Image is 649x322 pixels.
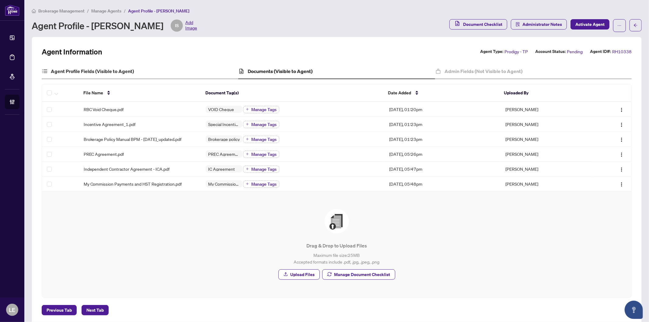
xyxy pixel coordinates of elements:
[449,19,507,30] button: Document Checklist
[570,19,609,30] button: Activate Agent
[84,151,124,157] span: PREC Agreement.pdf
[32,9,36,13] span: home
[633,23,638,27] span: arrow-left
[501,162,592,177] td: [PERSON_NAME]
[612,48,632,55] span: RH10338
[84,166,170,172] span: Independent Contractor Agreement - ICA.pdf
[384,132,501,147] td: [DATE], 01:23pm
[501,102,592,117] td: [PERSON_NAME]
[246,152,249,156] span: plus
[617,104,626,114] button: Logo
[617,134,626,144] button: Logo
[291,270,315,279] span: Upload Files
[619,122,624,127] img: Logo
[383,84,499,102] th: Date Added
[617,164,626,174] button: Logo
[38,8,85,14] span: Brokerage Management
[617,23,622,28] span: ellipsis
[251,152,277,156] span: Manage Tags
[246,167,249,170] span: plus
[206,122,242,126] span: Special Incentives agreement
[84,106,124,113] span: RBC Void Cheque.pdf
[87,7,89,14] li: /
[278,269,320,280] button: Upload Files
[384,102,501,117] td: [DATE], 01:20pm
[619,182,624,187] img: Logo
[619,152,624,157] img: Logo
[206,167,237,171] span: IC Agreement
[445,68,522,75] h4: Admin Fields (Not Visible to Agent)
[625,301,643,319] button: Open asap
[251,107,277,112] span: Manage Tags
[86,305,104,315] span: Next Tab
[501,117,592,132] td: [PERSON_NAME]
[206,137,242,141] span: Brokerage policy
[248,68,313,75] h4: Documents (Visible to Agent)
[185,19,197,32] span: Add Image
[334,270,390,279] span: Manage Document Checklist
[84,180,182,187] span: My Commission Payments and HST Registration.pdf
[251,167,277,171] span: Manage Tags
[463,19,502,29] span: Document Checklist
[243,106,279,113] button: Manage Tags
[243,180,279,188] button: Manage Tags
[84,121,136,128] span: Incentive Agreement_1.pdf
[384,177,501,191] td: [DATE], 05:48pm
[246,182,249,185] span: plus
[246,123,249,126] span: plus
[619,167,624,172] img: Logo
[79,84,201,102] th: File Name
[243,121,279,128] button: Manage Tags
[82,305,109,315] button: Next Tab
[54,242,619,249] p: Drag & Drop to Upload Files
[9,306,16,314] span: LE
[243,136,279,143] button: Manage Tags
[201,84,383,102] th: Document Tag(s)
[42,305,77,315] button: Previous Tab
[501,147,592,162] td: [PERSON_NAME]
[5,5,19,16] img: logo
[42,47,102,57] h2: Agent Information
[499,84,590,102] th: Uploaded By
[516,22,520,26] span: solution
[175,22,179,29] span: IS
[567,48,583,55] span: Pending
[32,19,197,32] div: Agent Profile - [PERSON_NAME]
[251,137,277,142] span: Manage Tags
[617,149,626,159] button: Logo
[128,8,189,14] span: Agent Profile - [PERSON_NAME]
[522,19,562,29] span: Administrator Notes
[49,199,624,290] span: File UploadDrag & Drop to Upload FilesMaximum file size:25MBAccepted formats include .pdf, .jpg, ...
[480,48,503,55] label: Agent Type:
[590,48,611,55] label: Agent ID#:
[251,182,277,186] span: Manage Tags
[206,107,236,111] span: VOID Cheque
[54,252,619,265] p: Maximum file size: 25 MB Accepted formats include .pdf, .jpg, .jpeg, .png
[251,122,277,127] span: Manage Tags
[206,182,242,186] span: My Commission Payments and HST Registration
[243,151,279,158] button: Manage Tags
[91,8,121,14] span: Manage Agents
[504,48,528,55] span: Prodigy - TP
[575,19,605,29] span: Activate Agent
[124,7,126,14] li: /
[84,136,182,142] span: Brokerage Policy Manual BPM - [DATE]_updated.pdf
[619,137,624,142] img: Logo
[384,147,501,162] td: [DATE], 05:26pm
[511,19,567,30] button: Administrator Notes
[384,117,501,132] td: [DATE], 01:23pm
[501,132,592,147] td: [PERSON_NAME]
[322,269,395,280] button: Manage Document Checklist
[617,179,626,189] button: Logo
[501,177,592,191] td: [PERSON_NAME]
[47,305,72,315] span: Previous Tab
[246,108,249,111] span: plus
[243,166,279,173] button: Manage Tags
[619,107,624,112] img: Logo
[83,89,103,96] span: File Name
[325,209,349,233] img: File Upload
[51,68,134,75] h4: Agent Profile Fields (Visible to Agent)
[617,119,626,129] button: Logo
[384,162,501,177] td: [DATE], 05:47pm
[246,138,249,141] span: plus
